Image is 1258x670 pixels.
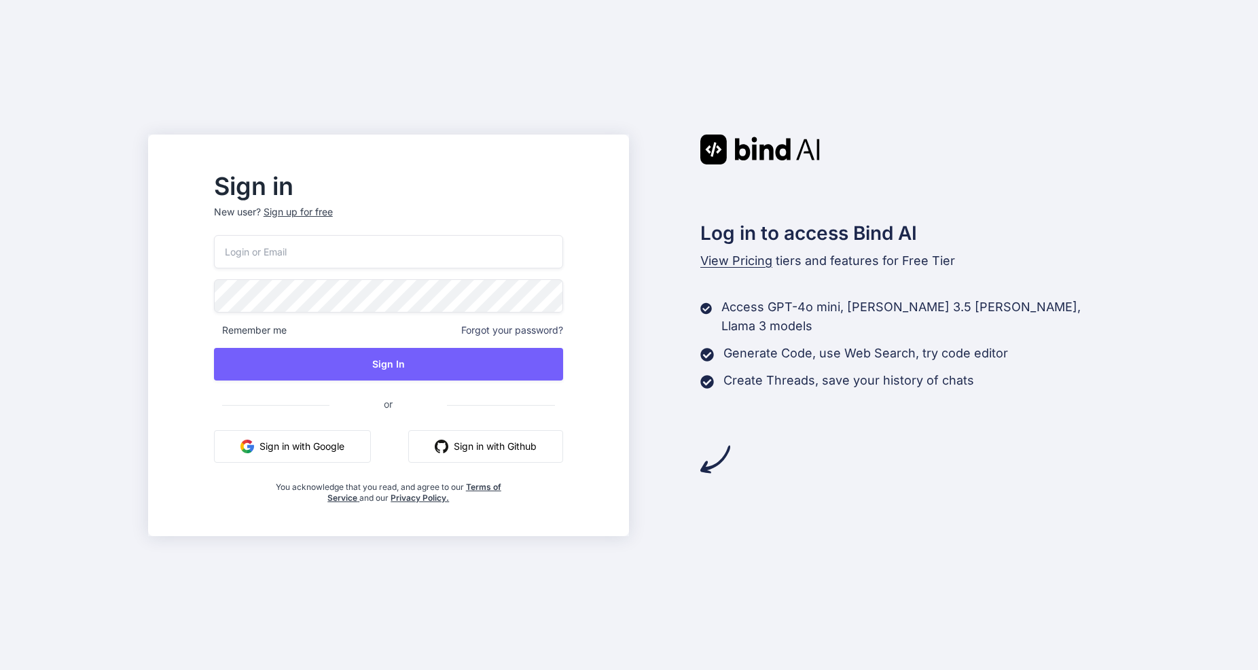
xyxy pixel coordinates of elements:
img: github [435,440,448,453]
span: or [329,387,447,421]
h2: Sign in [214,175,563,197]
span: Forgot your password? [461,323,563,337]
button: Sign in with Google [214,430,371,463]
img: Bind AI logo [700,135,820,164]
img: arrow [700,444,730,474]
a: Privacy Policy. [391,493,449,503]
h2: Log in to access Bind AI [700,219,1111,247]
p: Access GPT-4o mini, [PERSON_NAME] 3.5 [PERSON_NAME], Llama 3 models [721,298,1110,336]
div: You acknowledge that you read, and agree to our and our [272,474,505,504]
button: Sign In [214,348,563,381]
span: View Pricing [700,253,772,268]
p: Create Threads, save your history of chats [723,371,974,390]
input: Login or Email [214,235,563,268]
div: Sign up for free [264,205,333,219]
img: google [240,440,254,453]
p: Generate Code, use Web Search, try code editor [723,344,1008,363]
span: Remember me [214,323,287,337]
p: tiers and features for Free Tier [700,251,1111,270]
p: New user? [214,205,563,235]
button: Sign in with Github [408,430,563,463]
a: Terms of Service [327,482,501,503]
